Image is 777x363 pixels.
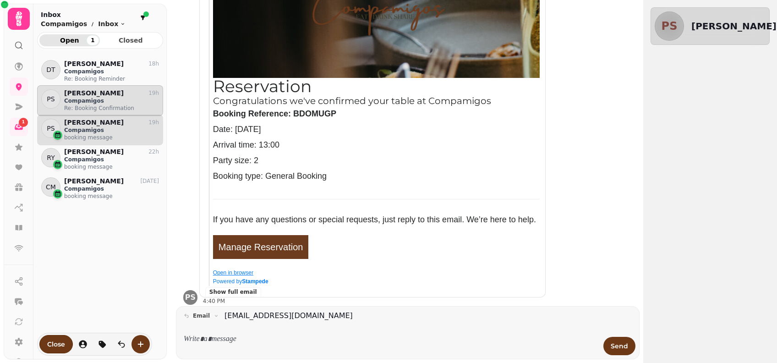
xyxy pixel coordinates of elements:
a: Open in browser [213,269,253,276]
button: Close [39,335,73,353]
a: [EMAIL_ADDRESS][DOMAIN_NAME] [224,310,353,321]
p: Compamigos [64,156,159,163]
p: Re: Booking Reminder [64,75,159,82]
span: Open [47,37,93,44]
span: CM [46,182,56,192]
p: Re: Booking Confirmation [64,104,159,112]
p: Compamigos [41,19,87,28]
button: Open1 [39,34,100,46]
button: is-read [112,335,131,353]
p: 19h [148,119,159,126]
p: booking message [64,192,159,200]
button: Send [603,337,635,355]
p: [PERSON_NAME] [64,119,124,126]
span: PS [47,94,55,104]
span: Send [611,343,628,349]
button: create-convo [131,335,150,353]
p: Arrival time: 13:00 [213,138,540,151]
p: Party size: 2 [213,154,540,167]
p: Compamigos [64,68,159,75]
p: [PERSON_NAME] [64,177,124,185]
span: Closed [108,37,154,44]
button: Show full email [205,287,261,297]
button: filter [137,12,148,23]
p: 18h [148,60,159,67]
h2: Inbox [41,10,126,19]
p: Compamigos [64,185,159,192]
nav: breadcrumb [41,19,126,28]
span: RY [47,153,55,162]
p: 22h [148,148,159,155]
p: Compamigos [64,97,159,104]
p: Booking Reference: BDOMUGP [213,107,540,120]
p: 19h [148,89,159,97]
span: 1 [22,119,25,126]
div: 1 [87,35,98,45]
p: Date: [DATE] [213,123,540,136]
button: tag-thread [93,335,111,353]
a: Powered byStampede [213,278,268,285]
button: Inbox [98,19,126,28]
span: PS [185,294,196,301]
a: 1 [10,118,28,136]
div: 4:40 PM [203,297,632,305]
h3: Congratulations we've confirmed your table at Compamigos [213,94,540,107]
p: If you have any questions or special requests, just reply to this email. We’re here to help. [213,213,540,226]
button: Closed [101,34,161,46]
p: [PERSON_NAME] [64,89,124,97]
span: Close [47,341,65,347]
a: Manage Reservation [213,235,309,259]
p: booking message [64,134,159,141]
h2: Reservation [213,78,540,94]
h2: [PERSON_NAME] [691,20,777,33]
span: Stampede [242,278,268,285]
span: Manage Reservation [219,242,303,253]
p: Compamigos [64,126,159,134]
p: [PERSON_NAME] [64,60,124,68]
span: PS [662,21,678,32]
p: [DATE] [140,177,159,185]
p: Booking type: General Booking [213,170,540,182]
p: booking message [64,163,159,170]
div: grid [37,56,163,355]
span: PS [47,124,55,133]
button: email [180,310,223,321]
span: DT [46,65,55,74]
span: Show full email [209,289,257,295]
p: [PERSON_NAME] [64,148,124,156]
